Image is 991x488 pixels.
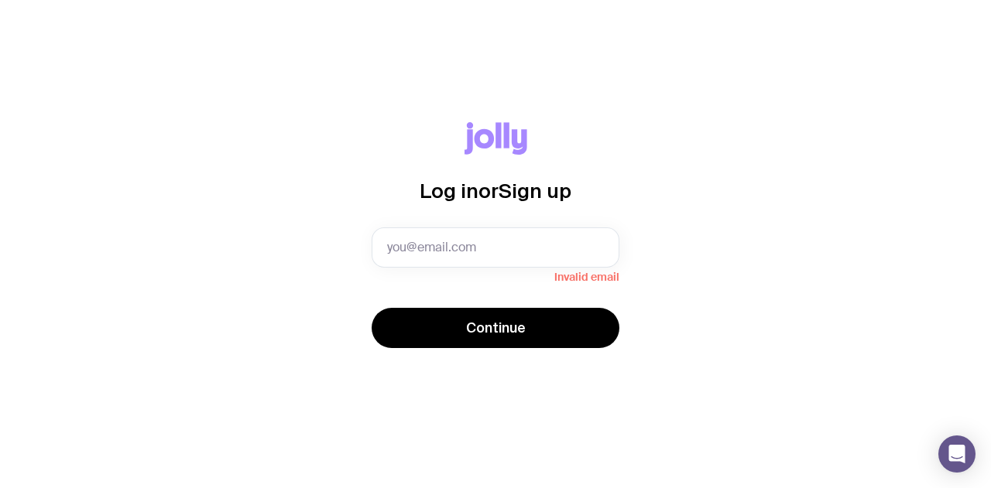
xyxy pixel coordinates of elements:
span: Continue [466,319,526,337]
span: Sign up [499,179,571,202]
input: you@email.com [372,227,619,268]
span: Log in [420,179,478,202]
span: Invalid email [372,268,619,283]
button: Continue [372,308,619,348]
span: or [478,179,499,202]
div: Open Intercom Messenger [938,435,976,473]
